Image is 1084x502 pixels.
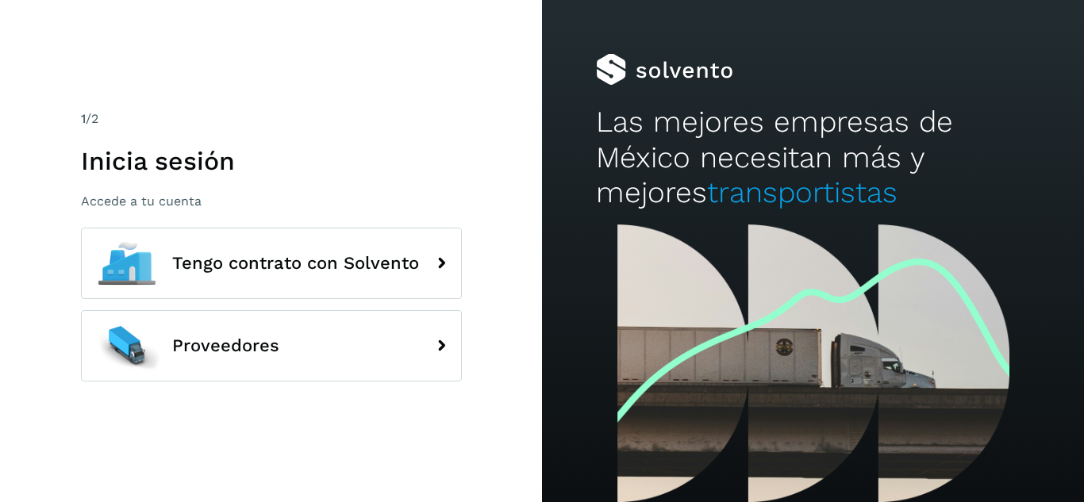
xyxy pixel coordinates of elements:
[81,194,462,209] p: Accede a tu cuenta
[172,336,279,355] span: Proveedores
[707,175,898,209] span: transportistas
[81,228,462,299] button: Tengo contrato con Solvento
[81,111,86,126] span: 1
[81,109,462,128] div: /2
[172,254,419,273] span: Tengo contrato con Solvento
[81,310,462,381] button: Proveedores
[596,105,1029,210] h2: Las mejores empresas de México necesitan más y mejores
[81,146,462,176] h1: Inicia sesión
